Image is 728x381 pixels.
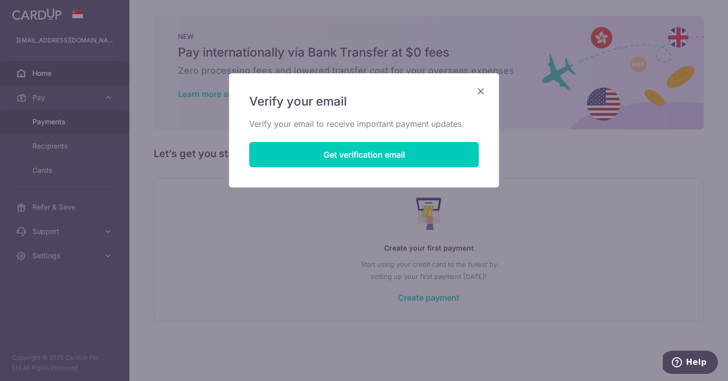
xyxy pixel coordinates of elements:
[475,85,487,98] button: Close
[249,118,479,130] p: Verify your email to receive important payment updates.
[249,142,479,167] button: Get verification email
[663,351,718,376] iframe: Opens a widget where you can find more information
[249,93,347,110] span: Verify your email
